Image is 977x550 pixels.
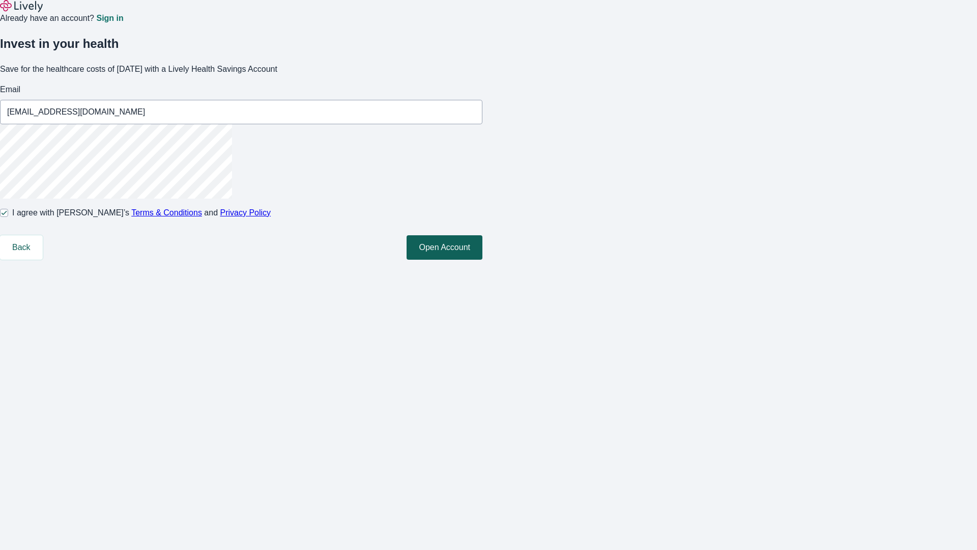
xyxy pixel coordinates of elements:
[12,207,271,219] span: I agree with [PERSON_NAME]’s and
[220,208,271,217] a: Privacy Policy
[96,14,123,22] a: Sign in
[131,208,202,217] a: Terms & Conditions
[407,235,482,260] button: Open Account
